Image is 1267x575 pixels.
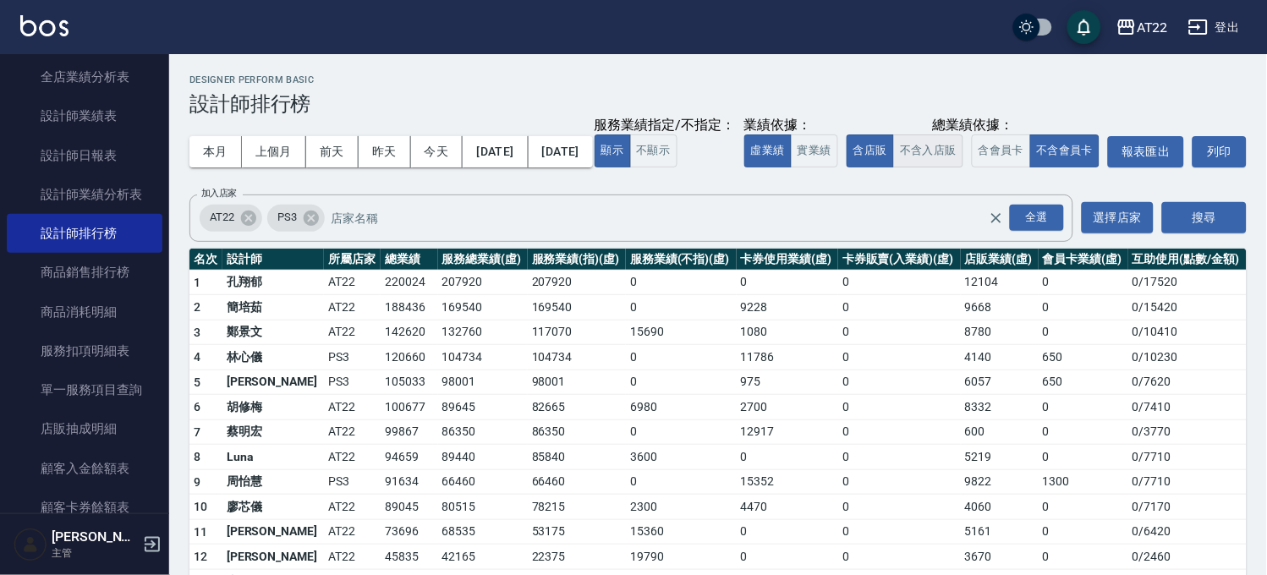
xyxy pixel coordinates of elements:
[1128,495,1247,520] td: 0 / 7170
[1108,136,1184,167] button: 報表匯出
[528,395,626,420] td: 82665
[438,395,528,420] td: 89645
[626,519,737,545] td: 15360
[324,469,381,495] td: PS3
[14,528,47,561] img: Person
[1039,419,1128,445] td: 0
[381,295,437,320] td: 188436
[324,545,381,570] td: AT22
[1039,345,1128,370] td: 650
[626,370,737,395] td: 0
[222,519,324,545] td: [PERSON_NAME]
[194,350,200,364] span: 4
[438,495,528,520] td: 80515
[528,249,626,271] th: 服務業績(指)(虛)
[626,495,737,520] td: 2300
[438,445,528,470] td: 89440
[1128,345,1247,370] td: 0 / 10230
[222,370,324,395] td: [PERSON_NAME]
[626,469,737,495] td: 0
[438,270,528,295] td: 207920
[838,370,961,395] td: 0
[737,519,838,545] td: 0
[626,270,737,295] td: 0
[1039,295,1128,320] td: 0
[528,419,626,445] td: 86350
[189,136,242,167] button: 本月
[194,425,200,439] span: 7
[737,370,838,395] td: 975
[838,345,961,370] td: 0
[438,370,528,395] td: 98001
[222,395,324,420] td: 胡修梅
[737,469,838,495] td: 15352
[744,134,792,167] button: 虛業績
[1128,270,1247,295] td: 0 / 17520
[961,519,1039,545] td: 5161
[1110,10,1175,45] button: AT22
[7,136,162,175] a: 設計師日報表
[381,320,437,345] td: 142620
[222,345,324,370] td: 林心儀
[194,475,200,489] span: 9
[737,270,838,295] td: 0
[7,370,162,409] a: 單一服務項目查詢
[324,395,381,420] td: AT22
[744,117,838,134] div: 業績依據：
[324,445,381,470] td: AT22
[7,488,162,527] a: 顧客卡券餘額表
[381,249,437,271] th: 總業績
[961,469,1039,495] td: 9822
[194,550,208,563] span: 12
[961,249,1039,271] th: 店販業績(虛)
[838,295,961,320] td: 0
[838,469,961,495] td: 0
[737,495,838,520] td: 4470
[381,445,437,470] td: 94659
[438,419,528,445] td: 86350
[438,295,528,320] td: 169540
[1128,395,1247,420] td: 0 / 7410
[1128,469,1247,495] td: 0 / 7710
[961,419,1039,445] td: 600
[194,276,200,289] span: 1
[1039,445,1128,470] td: 0
[20,15,69,36] img: Logo
[324,345,381,370] td: PS3
[324,519,381,545] td: AT22
[324,495,381,520] td: AT22
[7,409,162,448] a: 店販抽成明細
[201,187,237,200] label: 加入店家
[194,450,200,463] span: 8
[1039,395,1128,420] td: 0
[626,445,737,470] td: 3600
[7,175,162,214] a: 設計師業績分析表
[438,249,528,271] th: 服務總業績(虛)
[1030,134,1100,167] button: 不含會員卡
[438,345,528,370] td: 104734
[737,419,838,445] td: 12917
[306,136,359,167] button: 前天
[1128,445,1247,470] td: 0 / 7710
[7,293,162,331] a: 商品消耗明細
[52,528,138,545] h5: [PERSON_NAME]
[324,249,381,271] th: 所屬店家
[194,500,208,513] span: 10
[847,134,894,167] button: 含店販
[324,320,381,345] td: AT22
[7,96,162,135] a: 設計師業績表
[961,320,1039,345] td: 8780
[737,445,838,470] td: 0
[381,345,437,370] td: 120660
[7,57,162,96] a: 全店業績分析表
[324,419,381,445] td: AT22
[737,295,838,320] td: 9228
[838,419,961,445] td: 0
[1039,320,1128,345] td: 0
[438,519,528,545] td: 68535
[194,326,200,339] span: 3
[737,395,838,420] td: 2700
[52,545,138,561] p: 主管
[838,249,961,271] th: 卡券販賣(入業績)(虛)
[438,320,528,345] td: 132760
